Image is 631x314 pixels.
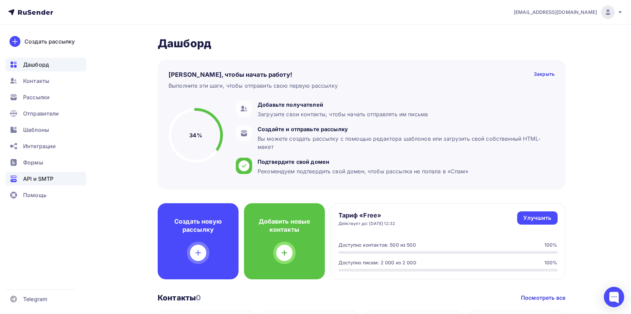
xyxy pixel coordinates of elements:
[534,71,555,79] div: Закрыть
[169,217,228,234] h4: Создать новую рассылку
[338,211,395,220] h4: Тариф «Free»
[258,101,428,109] div: Добавьте получателей
[258,167,468,175] div: Рекомендуем подтвердить свой домен, чтобы рассылка не попала в «Спам»
[169,82,338,90] div: Выполните эти шаги, чтобы отправить свою первую рассылку
[158,37,565,50] h2: Дашборд
[196,293,201,302] span: 0
[23,126,49,134] span: Шаблоны
[338,242,416,248] div: Доступно контактов: 500 из 500
[24,37,75,46] div: Создать рассылку
[5,58,86,71] a: Дашборд
[338,221,395,226] div: Действует до: [DATE] 12:32
[23,175,53,183] span: API и SMTP
[521,294,565,302] a: Посмотреть все
[23,295,47,303] span: Telegram
[5,156,86,169] a: Формы
[5,107,86,120] a: Отправители
[23,191,47,199] span: Помощь
[169,71,292,79] h4: [PERSON_NAME], чтобы начать работу!
[258,135,551,151] div: Вы можете создать рассылку с помощью редактора шаблонов или загрузить свой собственный HTML-макет
[514,5,623,19] a: [EMAIL_ADDRESS][DOMAIN_NAME]
[255,217,314,234] h4: Добавить новые контакты
[5,74,86,88] a: Контакты
[5,123,86,137] a: Шаблоны
[258,110,428,118] div: Загрузите свои контакты, чтобы начать отправлять им письма
[258,158,468,166] div: Подтвердите свой домен
[23,93,50,101] span: Рассылки
[23,158,43,167] span: Формы
[514,9,597,16] span: [EMAIL_ADDRESS][DOMAIN_NAME]
[189,131,202,139] h5: 34%
[5,90,86,104] a: Рассылки
[523,214,551,222] div: Улучшить
[338,259,416,266] div: Доступно писем: 2 000 из 2 000
[258,125,551,133] div: Создайте и отправьте рассылку
[158,293,201,302] h3: Контакты
[23,109,59,118] span: Отправители
[544,259,558,266] div: 100%
[544,242,558,248] div: 100%
[23,60,49,69] span: Дашборд
[23,77,49,85] span: Контакты
[23,142,56,150] span: Интеграции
